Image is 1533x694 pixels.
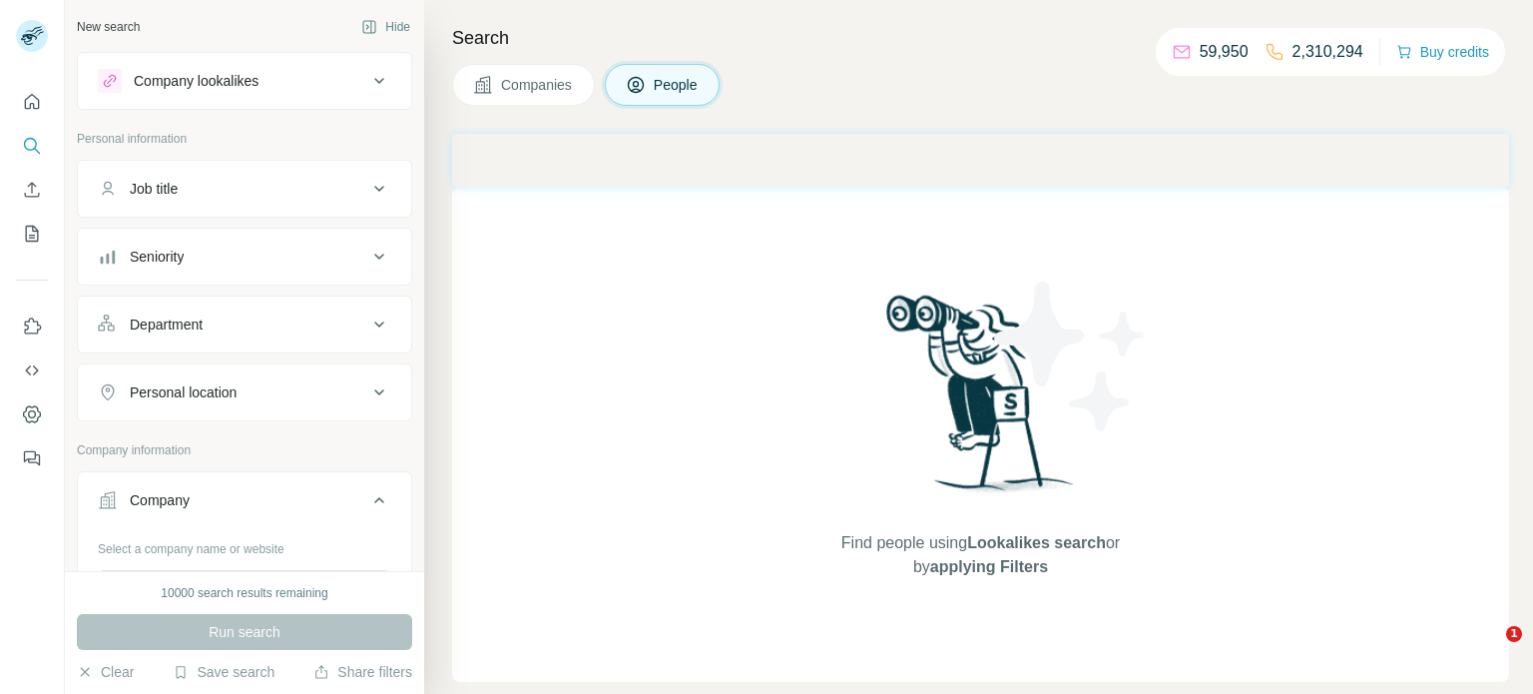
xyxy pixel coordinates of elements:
[134,71,258,91] div: Company lookalikes
[130,315,203,335] div: Department
[78,233,411,281] button: Seniority
[1200,40,1249,64] p: 59,950
[16,440,48,476] button: Feedback
[78,165,411,213] button: Job title
[654,75,700,95] span: People
[130,247,184,267] div: Seniority
[78,57,411,105] button: Company lookalikes
[820,531,1140,579] span: Find people using or by
[347,12,424,42] button: Hide
[173,662,274,682] button: Save search
[981,267,1161,446] img: Surfe Illustration - Stars
[78,301,411,348] button: Department
[1292,40,1363,64] p: 2,310,294
[501,75,574,95] span: Companies
[77,18,140,36] div: New search
[1465,626,1513,674] iframe: Intercom live chat
[452,24,1509,52] h4: Search
[130,382,237,402] div: Personal location
[78,476,411,532] button: Company
[1506,626,1522,642] span: 1
[313,662,412,682] button: Share filters
[161,584,327,602] div: 10000 search results remaining
[16,309,48,345] button: Use Surfe on LinkedIn
[16,172,48,208] button: Enrich CSV
[16,396,48,432] button: Dashboard
[130,490,190,510] div: Company
[77,441,412,459] p: Company information
[77,130,412,148] p: Personal information
[130,179,178,199] div: Job title
[1396,38,1489,66] button: Buy credits
[77,662,134,682] button: Clear
[16,352,48,388] button: Use Surfe API
[452,134,1509,187] iframe: Banner
[877,290,1085,512] img: Surfe Illustration - Woman searching with binoculars
[16,216,48,252] button: My lists
[16,128,48,164] button: Search
[98,532,391,558] div: Select a company name or website
[16,84,48,120] button: Quick start
[930,558,1048,575] span: applying Filters
[78,368,411,416] button: Personal location
[967,534,1106,551] span: Lookalikes search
